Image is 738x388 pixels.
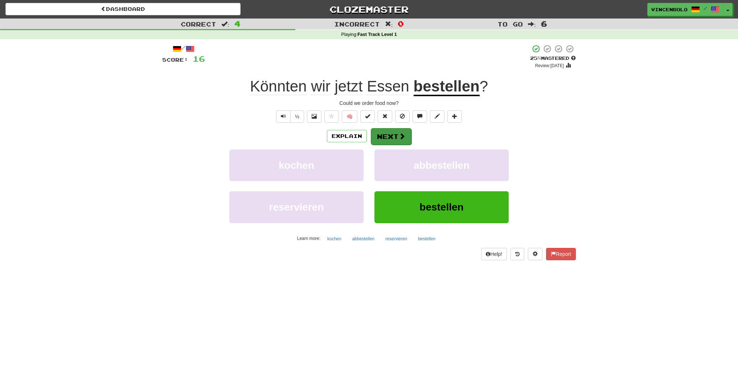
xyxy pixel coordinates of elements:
button: Report [546,248,576,260]
button: reservieren [381,233,411,244]
span: To go [497,20,523,28]
span: 16 [193,54,205,63]
button: Explain [327,130,367,142]
span: Correct [181,20,216,28]
span: kochen [279,160,314,171]
button: Help! [481,248,507,260]
button: Set this sentence to 100% Mastered (alt+m) [360,110,375,123]
button: Add to collection (alt+a) [447,110,462,123]
span: Incorrect [334,20,380,28]
button: bestellen [414,233,439,244]
span: 6 [541,19,547,28]
span: : [528,21,536,27]
span: Könnten [250,78,307,95]
span: Essen [367,78,409,95]
button: abbestellen [348,233,378,244]
span: wir [311,78,331,95]
strong: Fast Track Level 1 [357,32,397,37]
button: Play sentence audio (ctl+space) [276,110,291,123]
button: Edit sentence (alt+d) [430,110,444,123]
u: bestellen [414,78,480,96]
span: abbestellen [414,160,470,171]
span: ? [480,78,488,95]
button: ½ [290,110,304,123]
span: Score: [162,57,188,63]
small: Review: [DATE] [535,63,564,68]
span: 0 [398,19,404,28]
div: Mastered [530,55,576,62]
span: reservieren [269,201,324,213]
div: Could we order food now? [162,99,576,107]
button: reservieren [229,191,364,223]
button: Reset to 0% Mastered (alt+r) [378,110,392,123]
span: 4 [234,19,241,28]
span: / [704,6,707,11]
span: : [221,21,229,27]
button: Show image (alt+x) [307,110,321,123]
span: vincenbolo [651,6,688,13]
div: / [162,44,205,53]
a: Dashboard [5,3,241,15]
small: Learn more: [297,236,320,241]
button: kochen [323,233,345,244]
a: vincenbolo / [647,3,723,16]
span: bestellen [419,201,463,213]
button: 🧠 [342,110,357,123]
button: Next [371,128,411,145]
a: Clozemaster [251,3,487,16]
button: Round history (alt+y) [511,248,524,260]
button: bestellen [374,191,509,223]
button: Favorite sentence (alt+f) [324,110,339,123]
span: jetzt [335,78,362,95]
div: Text-to-speech controls [275,110,304,123]
button: Discuss sentence (alt+u) [413,110,427,123]
button: abbestellen [374,150,509,181]
span: 25 % [530,55,541,61]
span: : [385,21,393,27]
button: kochen [229,150,364,181]
button: Ignore sentence (alt+i) [395,110,410,123]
